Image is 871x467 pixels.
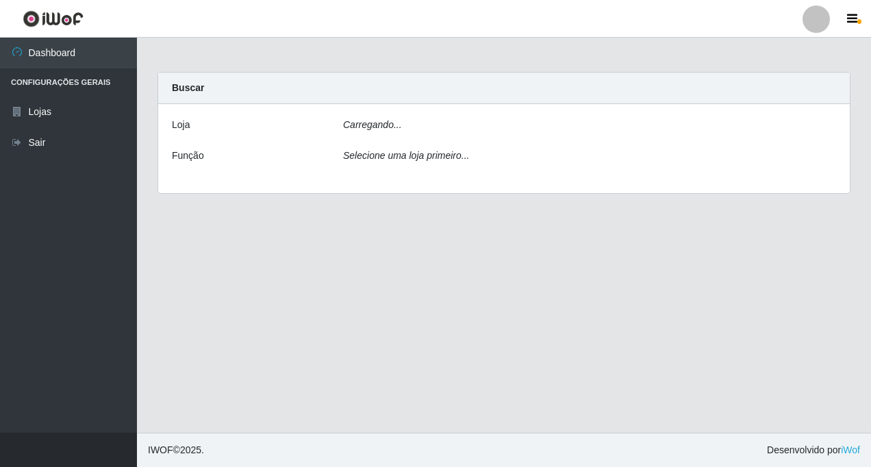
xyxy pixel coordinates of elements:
[23,10,84,27] img: CoreUI Logo
[172,82,204,93] strong: Buscar
[148,444,173,455] span: IWOF
[172,149,204,163] label: Função
[172,118,190,132] label: Loja
[841,444,860,455] a: iWof
[343,119,402,130] i: Carregando...
[343,150,469,161] i: Selecione uma loja primeiro...
[767,443,860,457] span: Desenvolvido por
[148,443,204,457] span: © 2025 .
